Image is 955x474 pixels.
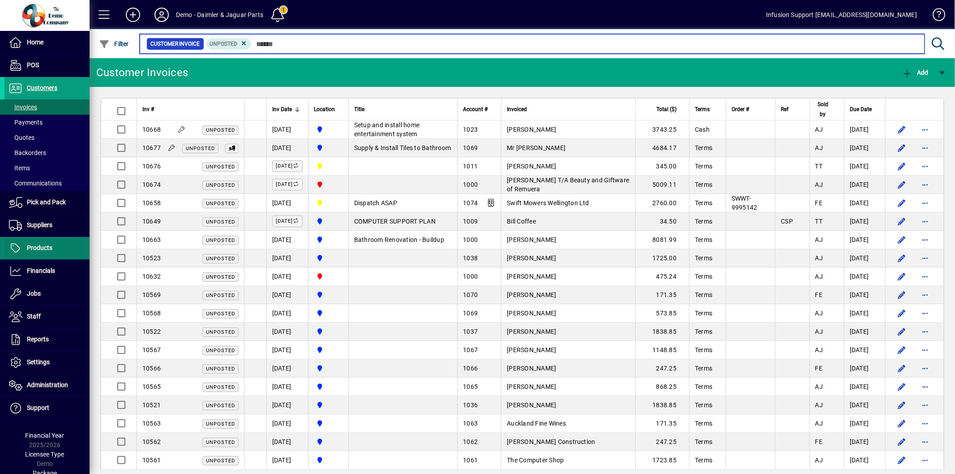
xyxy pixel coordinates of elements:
[844,433,885,451] td: [DATE]
[463,401,478,409] span: 1036
[206,127,235,133] span: Unposted
[815,199,823,207] span: FE
[142,365,161,372] span: 10566
[9,134,34,141] span: Quotes
[918,453,932,467] button: More options
[463,199,478,207] span: 1074
[918,141,932,155] button: More options
[9,119,43,126] span: Payments
[507,163,556,170] span: [PERSON_NAME]
[815,144,823,151] span: AJ
[781,218,793,225] span: CSP
[266,414,308,433] td: [DATE]
[142,199,161,207] span: 10658
[815,291,823,298] span: FE
[27,358,50,366] span: Settings
[9,149,46,156] span: Backorders
[695,126,710,133] span: Cash
[266,249,308,267] td: [DATE]
[314,235,343,245] span: Auckland
[266,323,308,341] td: [DATE]
[142,291,161,298] span: 10569
[463,144,478,151] span: 1069
[26,432,64,439] span: Financial Year
[635,139,689,157] td: 4684.17
[507,273,556,280] span: [PERSON_NAME]
[463,126,478,133] span: 1023
[507,254,556,262] span: [PERSON_NAME]
[142,236,161,243] span: 10663
[150,39,200,48] span: Customer Invoice
[314,198,343,208] span: Wellington
[918,269,932,284] button: More options
[815,346,823,353] span: AJ
[844,121,885,139] td: [DATE]
[354,199,397,207] span: Dispatch ASAP
[695,273,712,280] span: Terms
[266,341,308,359] td: [DATE]
[463,218,478,225] span: 1009
[314,382,343,392] span: Auckland
[815,254,823,262] span: AJ
[918,159,932,173] button: More options
[635,414,689,433] td: 171.35
[815,126,823,133] span: AJ
[206,440,235,445] span: Unposted
[4,130,90,145] a: Quotes
[314,161,343,171] span: Wellington
[206,274,235,280] span: Unposted
[4,283,90,305] a: Jobs
[918,398,932,412] button: More options
[815,328,823,335] span: AJ
[4,397,90,419] a: Support
[206,164,235,170] span: Unposted
[463,383,478,390] span: 1065
[314,143,343,153] span: Auckland
[507,199,589,207] span: Swift Mowers Wellington Ltd
[463,254,478,262] span: 1038
[507,328,556,335] span: [PERSON_NAME]
[635,396,689,414] td: 1838.85
[918,361,932,375] button: More options
[895,141,909,155] button: Edit
[272,104,292,114] span: Inv Date
[463,181,478,188] span: 1000
[314,290,343,300] span: Auckland
[4,214,90,237] a: Suppliers
[815,218,823,225] span: TT
[4,160,90,176] a: Items
[895,306,909,320] button: Edit
[507,104,527,114] span: Invoiced
[899,65,931,81] button: Add
[635,378,689,396] td: 868.25
[895,398,909,412] button: Edit
[844,267,885,286] td: [DATE]
[266,378,308,396] td: [DATE]
[695,199,712,207] span: Terms
[918,379,932,394] button: More options
[635,121,689,139] td: 3743.25
[142,254,161,262] span: 10523
[206,256,235,262] span: Unposted
[781,104,804,114] div: Ref
[815,181,823,188] span: AJ
[266,359,308,378] td: [DATE]
[732,195,758,211] span: SWWT-9995142
[266,121,308,139] td: [DATE]
[507,104,630,114] div: Invoiced
[142,420,161,427] span: 10563
[266,286,308,304] td: [DATE]
[695,218,712,225] span: Terms
[635,212,689,231] td: 34.50
[895,214,909,228] button: Edit
[266,231,308,249] td: [DATE]
[918,122,932,137] button: More options
[815,383,823,390] span: AJ
[507,144,565,151] span: Mr [PERSON_NAME]
[142,163,161,170] span: 10676
[507,383,556,390] span: [PERSON_NAME]
[895,251,909,265] button: Edit
[206,311,235,317] span: Unposted
[142,310,161,317] span: 10568
[27,404,49,411] span: Support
